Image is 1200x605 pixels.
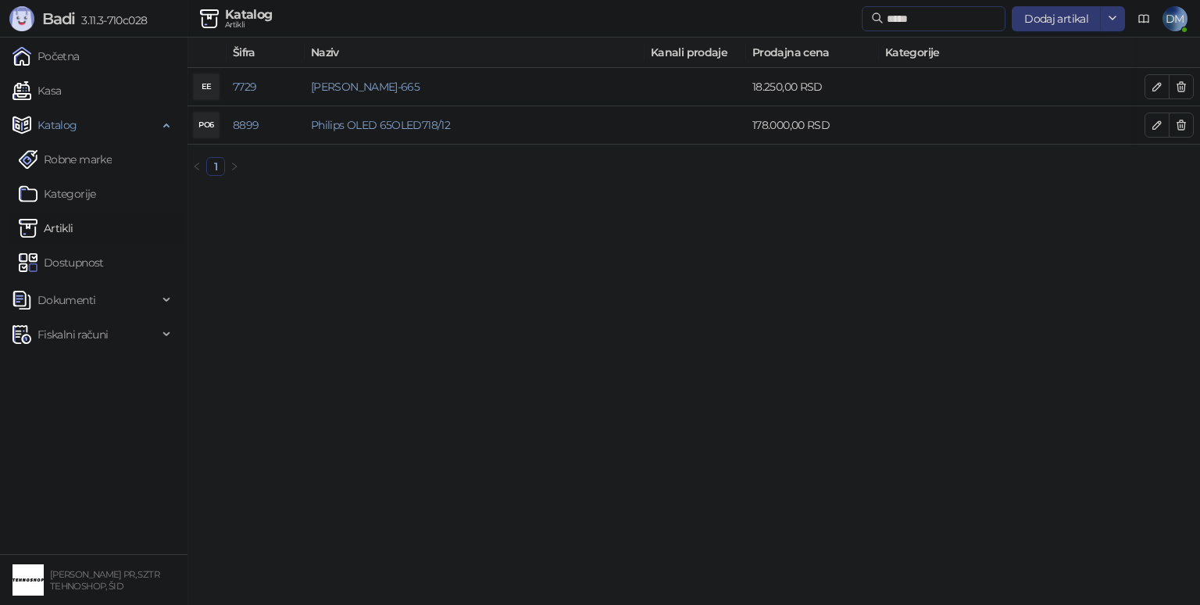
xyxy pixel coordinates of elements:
li: Sledeća strana [225,157,244,176]
a: ArtikliArtikli [19,213,73,244]
span: Badi [42,9,75,28]
a: Robne marke [19,144,112,175]
th: Prodajna cena [746,38,879,68]
span: left [192,162,202,171]
img: Artikli [19,219,37,238]
span: right [230,162,239,171]
span: Katalog [37,109,77,141]
li: 1 [206,157,225,176]
a: Philips OLED 65OLED718/12 [311,118,450,132]
div: Artikli [225,21,273,29]
span: Dodaj artikal [1024,12,1088,26]
a: Početna [12,41,80,72]
a: Kasa [12,75,61,106]
td: 18.250,00 RSD [746,68,879,106]
td: 178.000,00 RSD [746,106,879,145]
small: [PERSON_NAME] PR, SZTR TEHNOSHOP, ŠID [50,569,159,592]
td: Eden ED-665 [305,68,645,106]
td: Philips OLED 65OLED718/12 [305,106,645,145]
span: Fiskalni računi [37,319,108,350]
span: DM [1162,6,1187,31]
span: Kategorije [885,44,1197,61]
th: Kanali prodaje [645,38,746,68]
a: [PERSON_NAME]-665 [311,80,420,94]
span: Dokumenti [37,285,95,316]
span: 3.11.3-710c028 [75,13,147,27]
th: Naziv [305,38,645,68]
a: 7729 [233,80,256,94]
a: Dokumentacija [1131,6,1156,31]
img: 64x64-companyLogo-68805acf-9e22-4a20-bcb3-9756868d3d19.jpeg [12,564,44,596]
div: PO6 [194,113,219,138]
div: EE [194,74,219,99]
th: Šifra [227,38,305,68]
li: Prethodna strana [187,157,206,176]
a: Kategorije [19,178,96,209]
a: 1 [207,158,224,175]
img: Logo [9,6,34,31]
a: 8899 [233,118,259,132]
div: Katalog [225,9,273,21]
button: Dodaj artikal [1012,6,1101,31]
a: Dostupnost [19,247,104,278]
button: left [187,157,206,176]
img: Artikli [200,9,219,28]
button: right [225,157,244,176]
